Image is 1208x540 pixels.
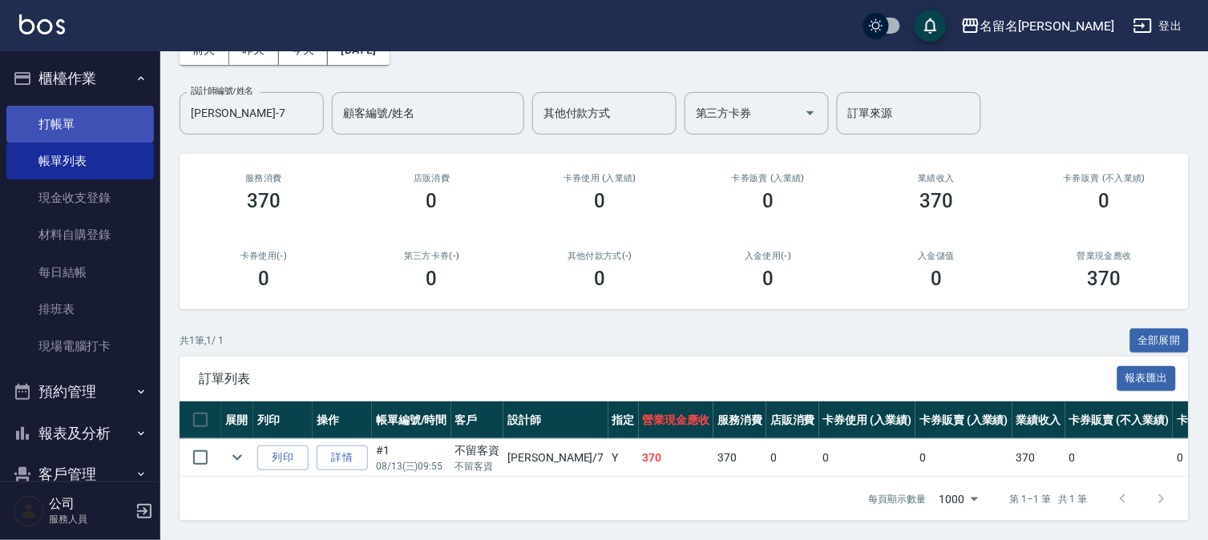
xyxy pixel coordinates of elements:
[955,10,1121,42] button: 名留名[PERSON_NAME]
[49,512,131,526] p: 服務人員
[819,439,916,477] td: 0
[766,439,819,477] td: 0
[367,251,497,261] h2: 第三方卡券(-)
[451,401,504,439] th: 客戶
[313,401,372,439] th: 操作
[49,496,131,512] h5: 公司
[6,328,154,365] a: 現場電腦打卡
[639,401,714,439] th: 營業現金應收
[871,173,1001,183] h2: 業績收入
[819,401,916,439] th: 卡券使用 (入業績)
[1065,401,1173,439] th: 卡券販賣 (不入業績)
[713,439,766,477] td: 370
[766,401,819,439] th: 店販消費
[372,439,451,477] td: #1
[6,291,154,328] a: 排班表
[6,413,154,454] button: 報表及分析
[455,459,500,474] p: 不留客資
[1117,370,1177,385] a: 報表匯出
[180,333,224,348] p: 共 1 筆, 1 / 1
[871,251,1001,261] h2: 入金儲值
[253,401,313,439] th: 列印
[713,401,766,439] th: 服務消費
[703,173,833,183] h2: 卡券販賣 (入業績)
[608,401,639,439] th: 指定
[931,268,942,290] h3: 0
[199,173,329,183] h3: 服務消費
[919,190,953,212] h3: 370
[1117,366,1177,391] button: 報表匯出
[762,268,774,290] h3: 0
[915,439,1012,477] td: 0
[1099,190,1110,212] h3: 0
[1010,492,1088,506] p: 第 1–1 筆 共 1 筆
[6,371,154,413] button: 預約管理
[6,216,154,253] a: 材料自購登錄
[372,401,451,439] th: 帳單編號/時間
[1012,401,1065,439] th: 業績收入
[535,173,665,183] h2: 卡券使用 (入業績)
[191,85,253,97] label: 設計師編號/姓名
[199,371,1117,387] span: 訂單列表
[1040,173,1170,183] h2: 卡券販賣 (不入業績)
[503,439,608,477] td: [PERSON_NAME] /7
[257,445,309,470] button: 列印
[1088,268,1121,290] h3: 370
[503,401,608,439] th: 設計師
[317,445,368,470] a: 詳情
[703,251,833,261] h2: 入金使用(-)
[595,268,606,290] h3: 0
[247,190,281,212] h3: 370
[869,492,927,506] p: 每頁顯示數量
[6,453,154,495] button: 客戶管理
[426,190,438,212] h3: 0
[595,190,606,212] h3: 0
[1065,439,1173,477] td: 0
[426,268,438,290] h3: 0
[1127,11,1189,41] button: 登出
[6,143,154,179] a: 帳單列表
[915,10,947,42] button: save
[13,495,45,527] img: Person
[915,401,1012,439] th: 卡券販賣 (入業績)
[1040,251,1170,261] h2: 營業現金應收
[455,442,500,459] div: 不留客資
[225,445,249,469] button: expand row
[258,268,269,290] h3: 0
[6,58,154,99] button: 櫃檯作業
[6,179,154,216] a: 現金收支登錄
[1012,439,1065,477] td: 370
[221,401,253,439] th: 展開
[19,14,65,34] img: Logo
[367,173,497,183] h2: 店販消費
[535,251,665,261] h2: 其他付款方式(-)
[376,459,447,474] p: 08/13 (三) 09:55
[1130,328,1190,353] button: 全部展開
[199,251,329,261] h2: 卡券使用(-)
[6,106,154,143] a: 打帳單
[639,439,714,477] td: 370
[762,190,774,212] h3: 0
[980,16,1114,36] div: 名留名[PERSON_NAME]
[608,439,639,477] td: Y
[798,100,823,126] button: Open
[6,254,154,291] a: 每日結帳
[933,478,984,521] div: 1000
